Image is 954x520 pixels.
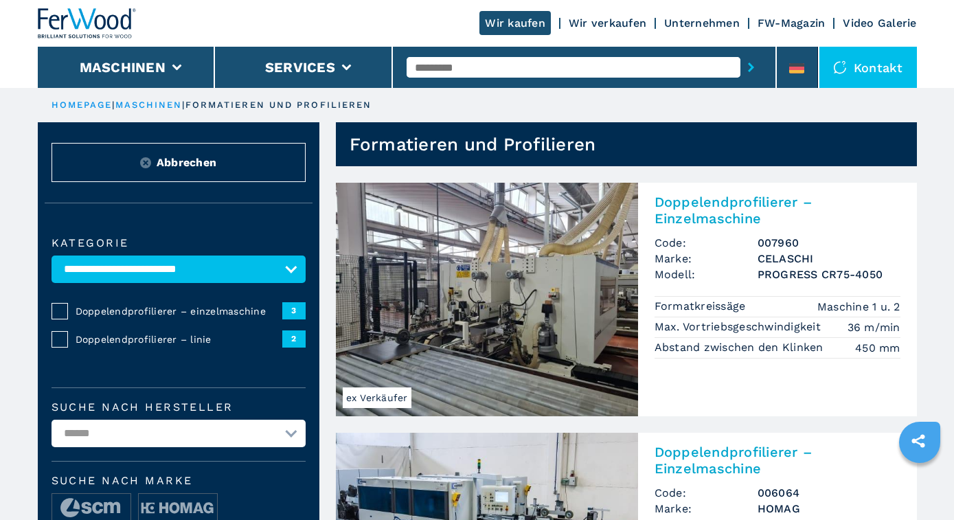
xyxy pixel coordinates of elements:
[76,332,282,346] span: Doppelendprofilierer – linie
[655,267,758,282] span: Modell:
[52,402,306,413] label: Suche nach Hersteller
[819,47,917,88] div: Kontakt
[664,16,740,30] a: Unternehmen
[52,475,306,486] span: Suche nach Marke
[855,340,900,356] em: 450 mm
[758,16,826,30] a: FW-Magazin
[115,100,183,110] a: maschinen
[901,424,935,458] a: sharethis
[112,100,115,110] span: |
[38,8,137,38] img: Ferwood
[655,501,758,517] span: Marke:
[282,330,306,347] span: 2
[655,251,758,267] span: Marke:
[185,99,372,111] p: formatieren und profilieren
[157,155,216,170] span: Abbrechen
[655,444,900,477] h2: Doppelendprofilierer – Einzelmaschine
[282,302,306,319] span: 3
[140,157,151,168] img: Reset
[569,16,646,30] a: Wir verkaufen
[655,194,900,227] h2: Doppelendprofilierer – Einzelmaschine
[52,143,306,182] button: ResetAbbrechen
[817,299,900,315] em: Maschine 1 u. 2
[265,59,335,76] button: Services
[336,183,638,416] img: Doppelendprofilierer – Einzelmaschine CELASCHI PROGRESS CR75-4050
[479,11,551,35] a: Wir kaufen
[336,183,917,416] a: Doppelendprofilierer – Einzelmaschine CELASCHI PROGRESS CR75-4050ex VerkäuferDoppelendprofilierer...
[350,133,596,155] h1: Formatieren und Profilieren
[848,319,900,335] em: 36 m/min
[182,100,185,110] span: |
[758,485,900,501] h3: 006064
[758,235,900,251] h3: 007960
[740,52,762,83] button: submit-button
[758,251,900,267] h3: CELASCHI
[655,235,758,251] span: Code:
[655,319,825,335] p: Max. Vortriebsgeschwindigkeit
[52,238,306,249] label: Kategorie
[758,267,900,282] h3: PROGRESS CR75-4050
[343,387,411,408] span: ex Verkäufer
[80,59,166,76] button: Maschinen
[655,299,749,314] p: Formatkreissäge
[76,304,282,318] span: Doppelendprofilierer – einzelmaschine
[655,485,758,501] span: Code:
[833,60,847,74] img: Kontakt
[758,501,900,517] h3: HOMAG
[655,340,827,355] p: Abstand zwischen den Klinken
[52,100,113,110] a: HOMEPAGE
[843,16,916,30] a: Video Galerie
